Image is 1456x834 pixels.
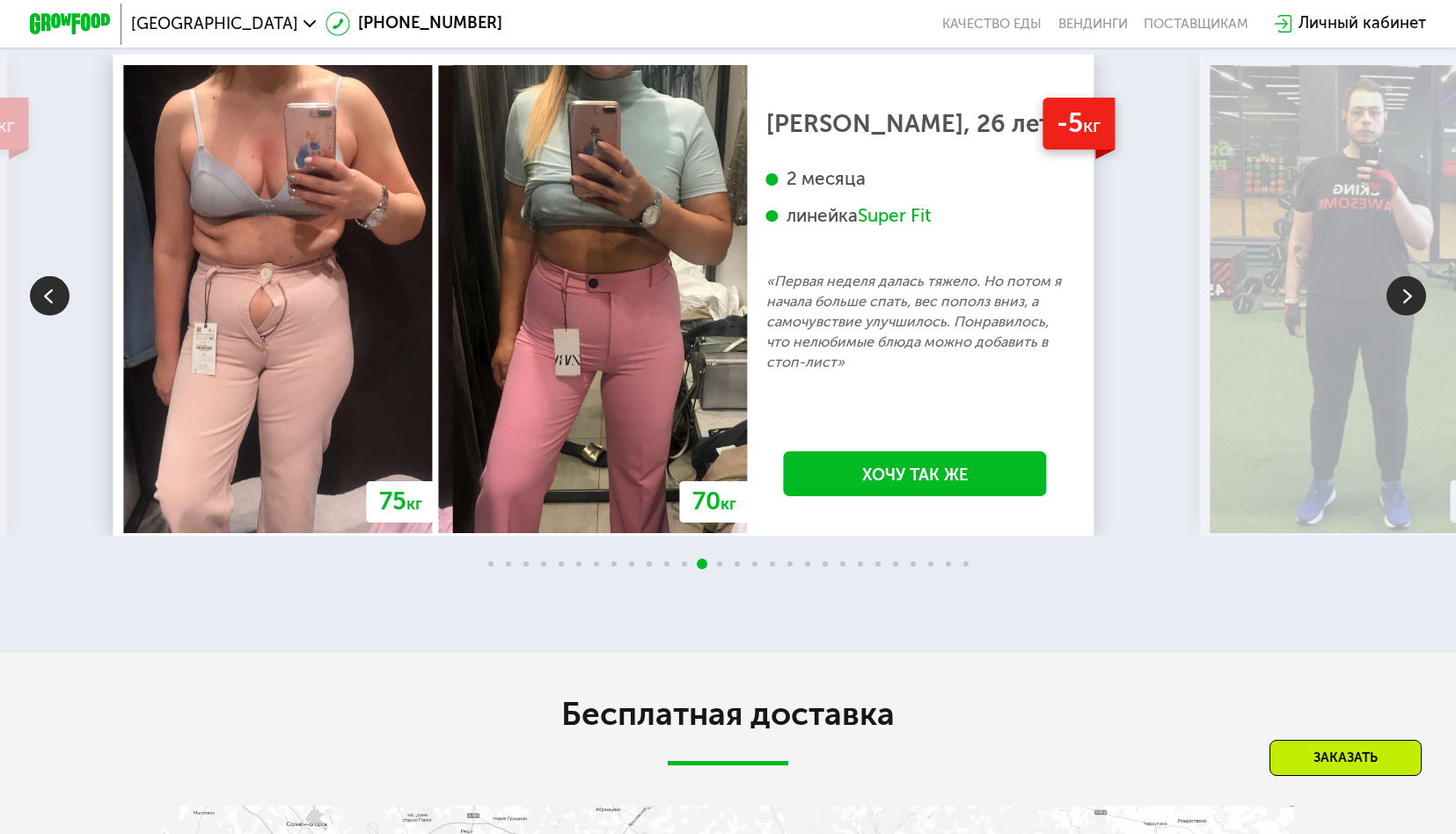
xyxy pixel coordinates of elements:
span: кг [406,494,422,514]
h2: Бесплатная доставка [162,694,1294,735]
div: поставщикам [1144,16,1248,32]
span: [GEOGRAPHIC_DATA] [131,16,298,32]
span: кг [721,494,736,514]
div: Личный кабинет [1299,11,1426,36]
img: Slide left [30,275,70,315]
div: линейка [766,204,1064,227]
div: [PERSON_NAME], 26 лет [766,114,1064,135]
div: 2 месяца [766,167,1064,190]
img: Slide right [1386,275,1426,315]
a: [PHONE_NUMBER] [326,11,502,36]
div: 75 [366,481,435,523]
a: Качество еды [942,16,1042,32]
div: Super Fit [858,204,931,227]
a: Вендинги [1058,16,1128,32]
span: кг [1083,113,1101,137]
div: Заказать [1269,740,1422,776]
div: -5 [1043,98,1115,150]
div: 70 [680,481,750,523]
p: «Первая неделя далась тяжело. Но потом я начала больше спать, вес пополз вниз, а самочувствие улу... [766,271,1064,372]
a: Хочу так же [783,451,1046,497]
